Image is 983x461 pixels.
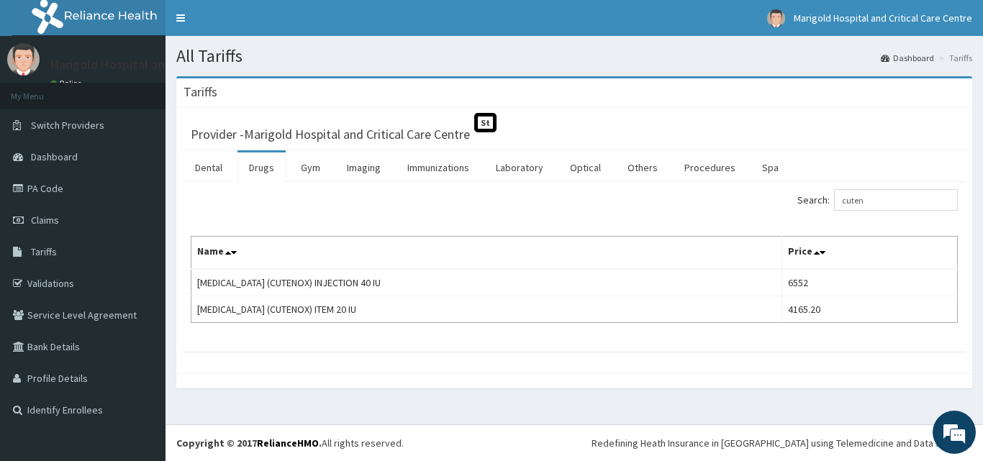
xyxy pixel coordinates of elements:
[191,269,782,296] td: [MEDICAL_DATA] (CUTENOX) INJECTION 40 IU
[592,436,972,450] div: Redefining Heath Insurance in [GEOGRAPHIC_DATA] using Telemedicine and Data Science!
[484,152,555,183] a: Laboratory
[289,152,332,183] a: Gym
[176,437,322,449] strong: Copyright © 2017 .
[751,152,790,183] a: Spa
[797,189,958,211] label: Search:
[191,237,782,270] th: Name
[782,296,957,323] td: 4165.20
[176,47,972,65] h1: All Tariffs
[191,296,782,323] td: [MEDICAL_DATA] (CUTENOX) ITEM 20 IU
[794,12,972,24] span: Marigold Hospital and Critical Care Centre
[335,152,392,183] a: Imaging
[782,237,957,270] th: Price
[31,150,78,163] span: Dashboard
[396,152,481,183] a: Immunizations
[782,269,957,296] td: 6552
[237,152,286,183] a: Drugs
[767,9,785,27] img: User Image
[881,52,934,64] a: Dashboard
[184,152,234,183] a: Dental
[50,58,284,71] p: Marigold Hospital and Critical Care Centre
[474,113,497,132] span: St
[31,245,57,258] span: Tariffs
[7,43,40,76] img: User Image
[184,86,217,99] h3: Tariffs
[191,128,470,141] h3: Provider - Marigold Hospital and Critical Care Centre
[50,78,85,88] a: Online
[257,437,319,449] a: RelianceHMO
[31,214,59,227] span: Claims
[673,152,747,183] a: Procedures
[166,424,983,461] footer: All rights reserved.
[616,152,669,183] a: Others
[31,119,104,132] span: Switch Providers
[558,152,612,183] a: Optical
[936,52,972,64] li: Tariffs
[834,189,958,211] input: Search:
